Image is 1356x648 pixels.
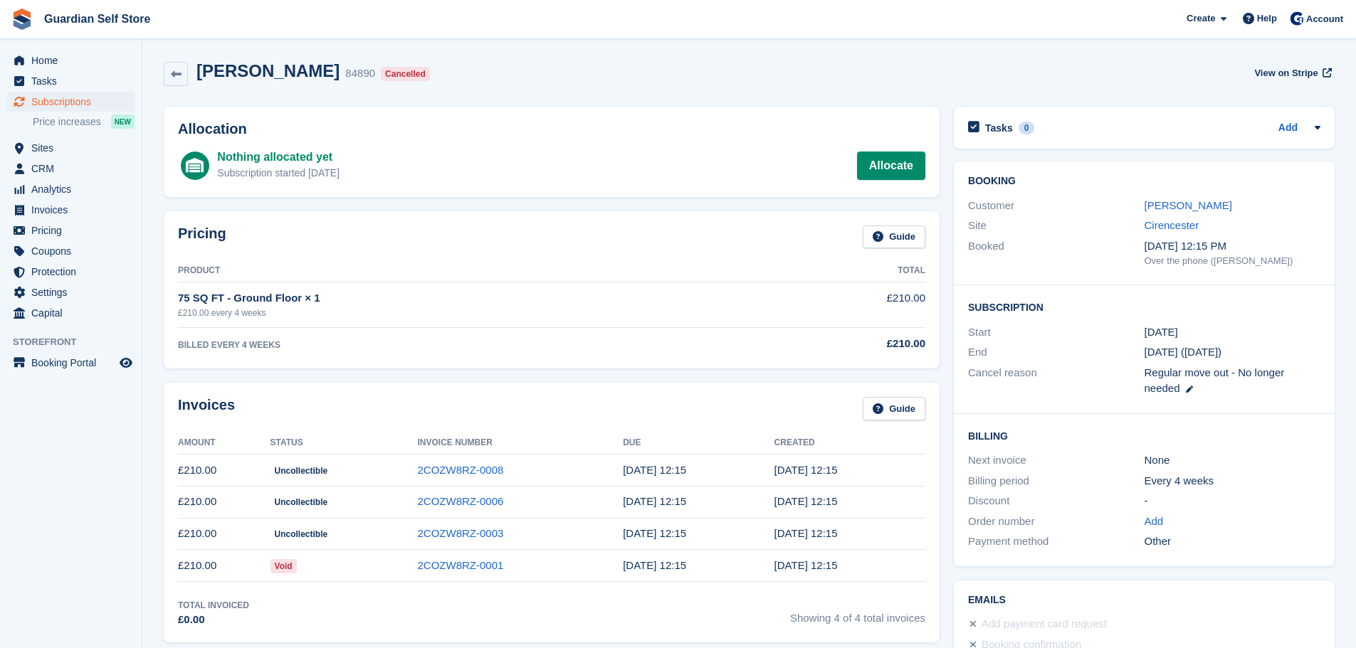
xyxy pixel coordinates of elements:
div: 0 [1019,122,1035,134]
div: NEW [111,115,135,129]
div: Nothing allocated yet [217,149,340,166]
a: Add [1278,120,1298,137]
div: £210.00 [766,336,925,352]
div: Every 4 weeks [1145,473,1320,489]
a: View on Stripe [1249,61,1335,85]
a: menu [7,92,135,112]
span: Settings [31,282,117,302]
div: Discount [968,493,1144,509]
th: Status [270,432,418,455]
time: 2025-07-03 11:15:22 UTC [623,495,686,507]
h2: Subscription [968,299,1320,314]
a: Preview store [117,354,135,371]
div: Add payment card request [982,616,1107,633]
span: Sites [31,138,117,158]
a: Guardian Self Store [38,7,156,31]
a: menu [7,241,135,261]
div: Start [968,324,1144,341]
a: menu [7,159,135,179]
h2: Invoices [178,397,235,420]
div: Payment method [968,533,1144,550]
a: [PERSON_NAME] [1145,199,1232,211]
td: £210.00 [178,486,270,518]
h2: Tasks [985,122,1013,134]
a: Allocate [857,152,925,180]
span: Invoices [31,200,117,220]
time: 2025-05-08 11:15:22 UTC [623,559,686,571]
a: 2COZW8RZ-0006 [418,495,504,507]
span: Capital [31,303,117,323]
span: Analytics [31,179,117,199]
div: Total Invoiced [178,599,249,612]
div: Site [968,218,1144,234]
a: Guide [863,397,925,420]
span: Protection [31,262,117,282]
div: £210.00 every 4 weeks [178,307,766,319]
time: 2025-06-04 11:15:44 UTC [774,527,838,539]
th: Total [766,260,925,282]
span: Showing 4 of 4 total invoices [790,599,925,628]
a: menu [7,221,135,240]
span: Coupons [31,241,117,261]
span: Help [1257,11,1277,26]
span: Home [31,51,117,70]
div: £0.00 [178,612,249,628]
div: Booked [968,238,1144,268]
div: None [1145,452,1320,469]
span: Booking Portal [31,353,117,373]
time: 2025-07-30 11:15:46 UTC [774,464,838,476]
a: 2COZW8RZ-0003 [418,527,504,539]
h2: Pricing [178,225,226,249]
td: £210.00 [178,518,270,550]
a: menu [7,51,135,70]
h2: Emails [968,595,1320,606]
th: Product [178,260,766,282]
span: Subscriptions [31,92,117,112]
div: Customer [968,198,1144,214]
div: Cancel reason [968,365,1144,397]
th: Amount [178,432,270,455]
time: 2025-06-05 11:15:22 UTC [623,527,686,539]
div: 84890 [345,65,375,82]
span: View on Stripe [1254,66,1318,80]
a: menu [7,71,135,91]
a: menu [7,179,135,199]
span: Tasks [31,71,117,91]
td: £210.00 [766,282,925,327]
div: 75 SQ FT - Ground Floor × 1 [178,290,766,307]
span: [DATE] ([DATE]) [1145,346,1222,358]
div: End [968,344,1144,361]
h2: Booking [968,176,1320,187]
img: stora-icon-8386f47178a22dfd0bd8f6a31ec36ba5ce8667c1dd55bd0f319d3a0aa187defe.svg [11,9,33,30]
div: Over the phone ([PERSON_NAME]) [1145,254,1320,268]
div: Billing period [968,473,1144,489]
h2: Allocation [178,121,925,137]
span: Regular move out - No longer needed [1145,366,1285,395]
div: [DATE] 12:15 PM [1145,238,1320,255]
span: Storefront [13,335,142,349]
div: Cancelled [381,67,430,81]
span: Uncollectible [270,495,332,509]
div: Order number [968,514,1144,530]
span: Pricing [31,221,117,240]
a: 2COZW8RZ-0001 [418,559,504,571]
span: Account [1306,12,1343,26]
a: Cirencester [1145,219,1199,231]
div: Other [1145,533,1320,550]
td: £210.00 [178,455,270,487]
a: menu [7,303,135,323]
a: menu [7,282,135,302]
a: menu [7,200,135,220]
a: menu [7,262,135,282]
a: menu [7,353,135,373]
a: menu [7,138,135,158]
div: Subscription started [DATE] [217,166,340,181]
div: Next invoice [968,452,1144,469]
div: - [1145,493,1320,509]
div: BILLED EVERY 4 WEEKS [178,339,766,351]
th: Due [623,432,774,455]
span: Uncollectible [270,464,332,478]
a: Guide [863,225,925,249]
span: Void [270,559,297,573]
time: 2025-07-31 11:15:22 UTC [623,464,686,476]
